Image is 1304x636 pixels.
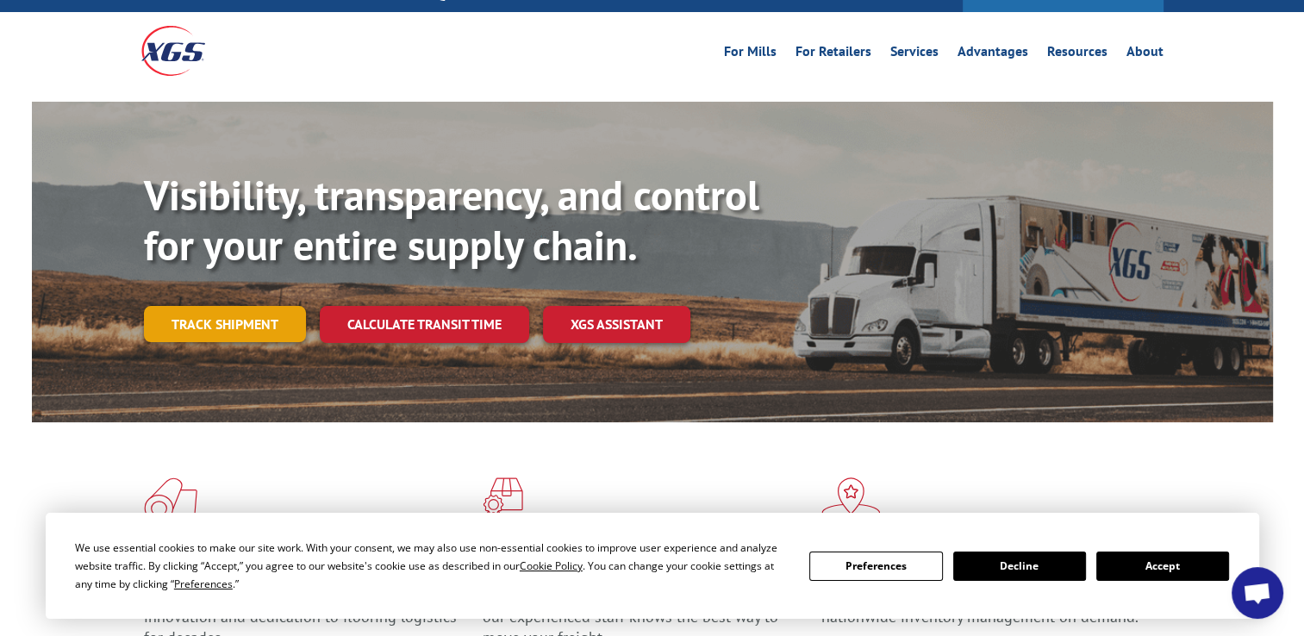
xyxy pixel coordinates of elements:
span: Preferences [174,577,233,591]
div: Cookie Consent Prompt [46,513,1259,619]
a: For Mills [724,45,777,64]
img: xgs-icon-flagship-distribution-model-red [821,477,881,522]
a: Track shipment [144,306,306,342]
img: xgs-icon-focused-on-flooring-red [483,477,523,522]
a: Resources [1047,45,1107,64]
img: xgs-icon-total-supply-chain-intelligence-red [144,477,197,522]
a: Advantages [958,45,1028,64]
button: Accept [1096,552,1229,581]
a: About [1126,45,1164,64]
a: XGS ASSISTANT [543,306,690,343]
a: Services [890,45,939,64]
span: Cookie Policy [520,558,583,573]
a: Calculate transit time [320,306,529,343]
button: Preferences [809,552,942,581]
b: Visibility, transparency, and control for your entire supply chain. [144,168,759,271]
a: Open chat [1232,567,1283,619]
a: For Retailers [796,45,871,64]
div: We use essential cookies to make our site work. With your consent, we may also use non-essential ... [75,539,789,593]
button: Decline [953,552,1086,581]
